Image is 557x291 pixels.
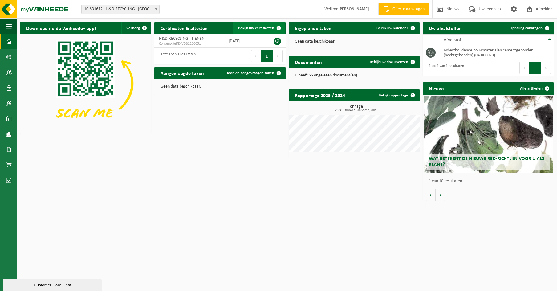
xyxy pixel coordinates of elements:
[121,22,151,34] button: Verberg
[529,62,541,74] button: 1
[519,62,529,74] button: Previous
[289,22,338,34] h2: Ingeplande taken
[426,61,464,75] div: 1 tot 1 van 1 resultaten
[157,49,196,63] div: 1 tot 1 van 1 resultaten
[251,50,261,62] button: Previous
[426,189,436,201] button: Vorige
[126,26,140,30] span: Verberg
[3,277,103,291] iframe: chat widget
[289,56,328,68] h2: Documenten
[365,56,419,68] a: Bekijk uw documenten
[159,36,205,41] span: H&D RECYCLING - TIENEN
[292,109,420,112] span: 2024: 330,840 t - 2025: 212,300 t
[541,62,551,74] button: Next
[372,22,419,34] a: Bekijk uw kalender
[370,60,408,64] span: Bekijk uw documenten
[295,39,414,44] p: Geen data beschikbaar.
[338,7,369,11] strong: [PERSON_NAME]
[226,71,274,75] span: Toon de aangevraagde taken
[376,26,408,30] span: Bekijk uw kalender
[429,156,544,167] span: Wat betekent de nieuwe RED-richtlijn voor u als klant?
[423,82,450,94] h2: Nieuws
[154,22,214,34] h2: Certificaten & attesten
[436,189,445,201] button: Volgende
[20,22,102,34] h2: Download nu de Vanheede+ app!
[20,34,151,133] img: Download de VHEPlus App
[423,22,468,34] h2: Uw afvalstoffen
[429,179,551,183] p: 1 van 10 resultaten
[424,96,553,173] a: Wat betekent de nieuwe RED-richtlijn voor u als klant?
[161,84,279,89] p: Geen data beschikbaar.
[222,67,285,79] a: Toon de aangevraagde taken
[273,50,283,62] button: Next
[289,89,351,101] h2: Rapportage 2025 / 2024
[378,3,429,15] a: Offerte aanvragen
[261,50,273,62] button: 1
[238,26,274,30] span: Bekijk uw certificaten
[505,22,553,34] a: Ophaling aanvragen
[224,34,262,48] td: [DATE]
[295,73,414,78] p: U heeft 55 ongelezen document(en).
[510,26,543,30] span: Ophaling aanvragen
[233,22,285,34] a: Bekijk uw certificaten
[159,41,219,46] span: Consent-SelfD-VEG2200051
[82,5,159,14] span: 10-831612 - H&D RECYCLING - TIENEN
[515,82,553,95] a: Alle artikelen
[391,6,426,12] span: Offerte aanvragen
[374,89,419,101] a: Bekijk rapportage
[292,105,420,112] h3: Tonnage
[81,5,160,14] span: 10-831612 - H&D RECYCLING - TIENEN
[444,38,461,43] span: Afvalstof
[439,46,554,59] td: asbesthoudende bouwmaterialen cementgebonden (hechtgebonden) (04-000023)
[154,67,210,79] h2: Aangevraagde taken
